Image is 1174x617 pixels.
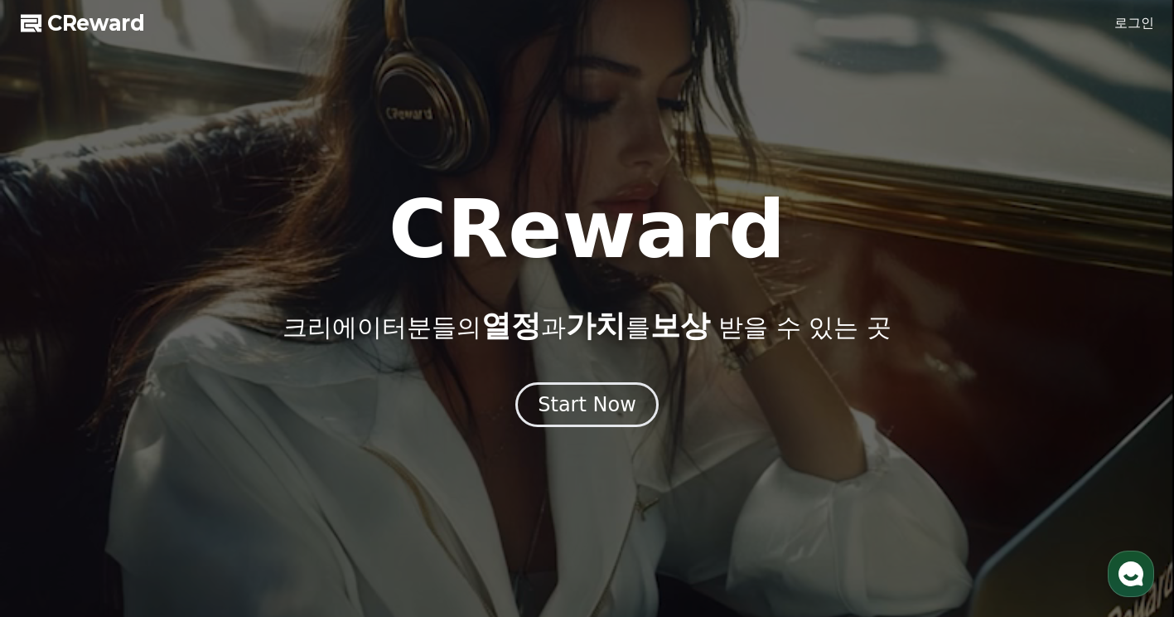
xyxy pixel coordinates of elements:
span: 열정 [481,308,541,343]
h1: CReward [389,190,785,270]
span: 보상 [650,308,710,343]
div: Start Now [538,391,636,418]
a: CReward [21,10,145,36]
span: 가치 [566,308,626,343]
button: Start Now [515,382,659,427]
span: CReward [47,10,145,36]
p: 크리에이터분들의 과 를 받을 수 있는 곳 [283,309,891,343]
a: Start Now [515,399,659,415]
a: 로그인 [1114,13,1154,33]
